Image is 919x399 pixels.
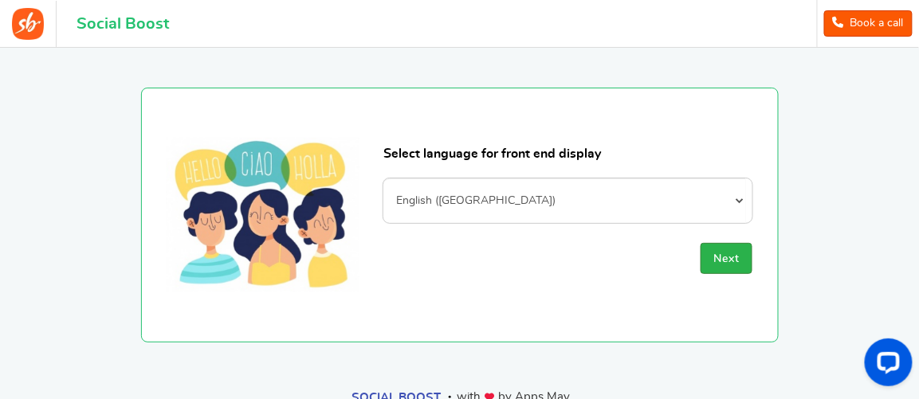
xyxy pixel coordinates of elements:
iframe: LiveChat chat widget [852,332,919,399]
img: Social Boost [12,8,44,40]
button: Next [701,243,752,274]
h1: Social Boost [77,15,169,33]
a: Book a call [824,10,913,37]
img: Select your language [167,138,359,292]
h1: Select language for front end display [383,122,601,178]
span: Next [713,253,740,264]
